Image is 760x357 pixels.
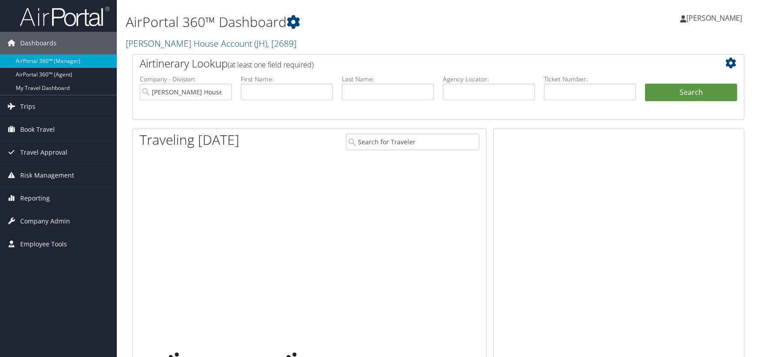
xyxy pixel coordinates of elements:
[20,164,74,187] span: Risk Management
[645,84,737,102] button: Search
[126,13,543,31] h1: AirPortal 360™ Dashboard
[680,4,751,31] a: [PERSON_NAME]
[267,37,296,49] span: , [ 2689 ]
[20,210,70,232] span: Company Admin
[140,56,686,71] h2: Airtinerary Lookup
[228,60,314,70] span: (at least one field required)
[544,75,636,84] label: Ticket Number:
[20,95,35,118] span: Trips
[140,75,232,84] label: Company - Division:
[346,134,480,150] input: Search for Traveler
[342,75,434,84] label: Last Name:
[686,13,742,23] span: [PERSON_NAME]
[20,32,57,54] span: Dashboards
[241,75,333,84] label: First Name:
[20,118,55,141] span: Book Travel
[254,37,267,49] span: ( JH )
[126,37,296,49] a: [PERSON_NAME] House Account
[20,187,50,210] span: Reporting
[20,233,67,255] span: Employee Tools
[20,141,67,164] span: Travel Approval
[20,6,110,27] img: airportal-logo.png
[140,130,239,149] h1: Traveling [DATE]
[443,75,535,84] label: Agency Locator:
